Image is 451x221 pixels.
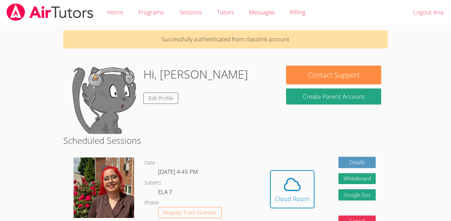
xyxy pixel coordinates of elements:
[249,8,275,16] span: Messages
[286,66,381,84] button: Contact Support
[286,88,381,105] button: Create Parent Account
[270,170,314,208] button: Cloud Room
[144,179,161,187] dt: Subject
[144,159,155,167] dt: Date
[69,66,138,134] img: default.png
[74,157,134,218] img: IMG_2886.jpg
[6,3,94,21] img: airtutors_banner-c4298cdbf04f3fff15de1276eac7730deb9818008684d7c2e4769d2f7ddbe033.png
[158,187,174,199] dd: ELA 7
[143,66,248,83] h1: Hi, [PERSON_NAME]
[275,194,310,204] div: Cloud Room
[144,199,159,207] dt: Phone
[63,30,388,49] p: Successfully authenticated from classlink account
[163,210,217,215] span: Request Tutor Number
[338,173,376,184] button: Whiteboard
[338,189,376,201] a: Google Doc
[158,207,222,218] button: Request Tutor Number
[143,93,178,104] a: Edit Profile
[63,134,388,147] h2: Scheduled Sessions
[338,157,376,168] a: Details
[158,168,198,176] span: [DATE] 4:45 PM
